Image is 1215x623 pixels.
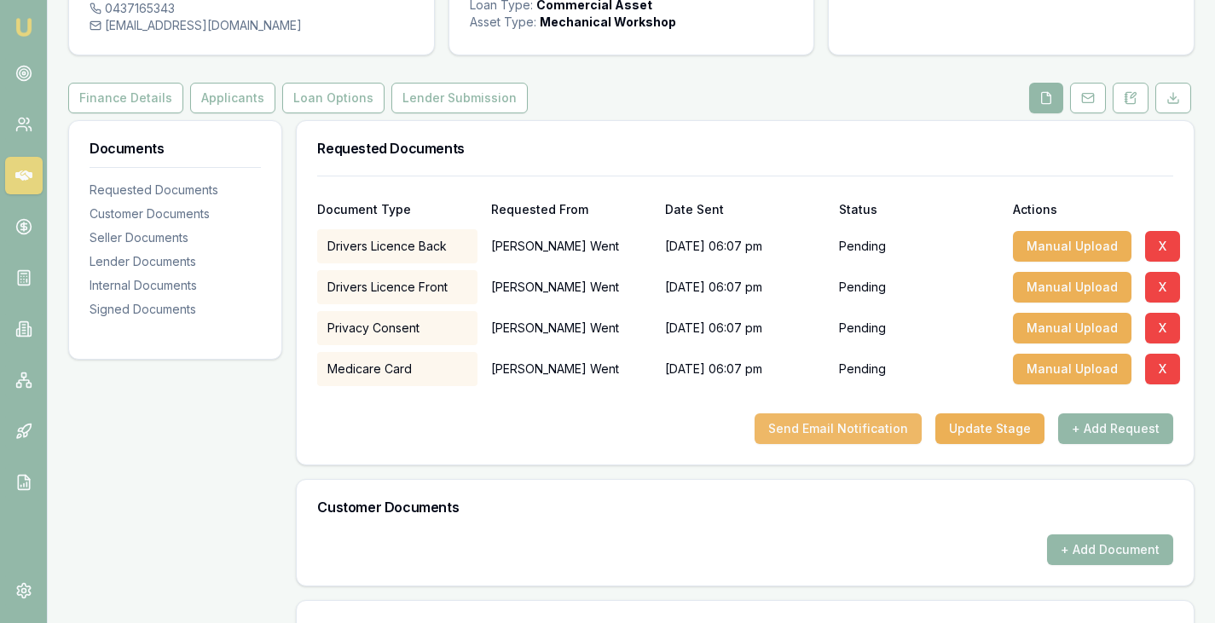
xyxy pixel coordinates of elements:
[1058,413,1173,444] button: + Add Request
[491,311,651,345] p: [PERSON_NAME] Went
[755,413,922,444] button: Send Email Notification
[317,500,1173,514] h3: Customer Documents
[470,14,536,31] div: Asset Type :
[90,229,261,246] div: Seller Documents
[491,229,651,263] p: [PERSON_NAME] Went
[90,17,414,34] div: [EMAIL_ADDRESS][DOMAIN_NAME]
[839,320,886,337] p: Pending
[388,83,531,113] a: Lender Submission
[935,413,1044,444] button: Update Stage
[279,83,388,113] a: Loan Options
[540,14,676,31] div: Mechanical Workshop
[90,141,261,155] h3: Documents
[839,204,999,216] div: Status
[317,141,1173,155] h3: Requested Documents
[90,301,261,318] div: Signed Documents
[282,83,385,113] button: Loan Options
[665,270,825,304] div: [DATE] 06:07 pm
[90,277,261,294] div: Internal Documents
[90,205,261,222] div: Customer Documents
[1013,231,1131,262] button: Manual Upload
[317,352,477,386] div: Medicare Card
[839,238,886,255] p: Pending
[317,204,477,216] div: Document Type
[1013,204,1173,216] div: Actions
[90,253,261,270] div: Lender Documents
[68,83,187,113] a: Finance Details
[491,204,651,216] div: Requested From
[665,204,825,216] div: Date Sent
[1145,272,1180,303] button: X
[665,311,825,345] div: [DATE] 06:07 pm
[491,352,651,386] p: [PERSON_NAME] Went
[491,270,651,304] p: [PERSON_NAME] Went
[1013,354,1131,384] button: Manual Upload
[1047,534,1173,565] button: + Add Document
[90,182,261,199] div: Requested Documents
[317,229,477,263] div: Drivers Licence Back
[317,270,477,304] div: Drivers Licence Front
[665,352,825,386] div: [DATE] 06:07 pm
[190,83,275,113] button: Applicants
[187,83,279,113] a: Applicants
[1145,354,1180,384] button: X
[839,361,886,378] p: Pending
[1145,313,1180,343] button: X
[1145,231,1180,262] button: X
[391,83,528,113] button: Lender Submission
[1013,272,1131,303] button: Manual Upload
[839,279,886,296] p: Pending
[14,17,34,37] img: emu-icon-u.png
[1013,313,1131,343] button: Manual Upload
[665,229,825,263] div: [DATE] 06:07 pm
[317,311,477,345] div: Privacy Consent
[68,83,183,113] button: Finance Details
